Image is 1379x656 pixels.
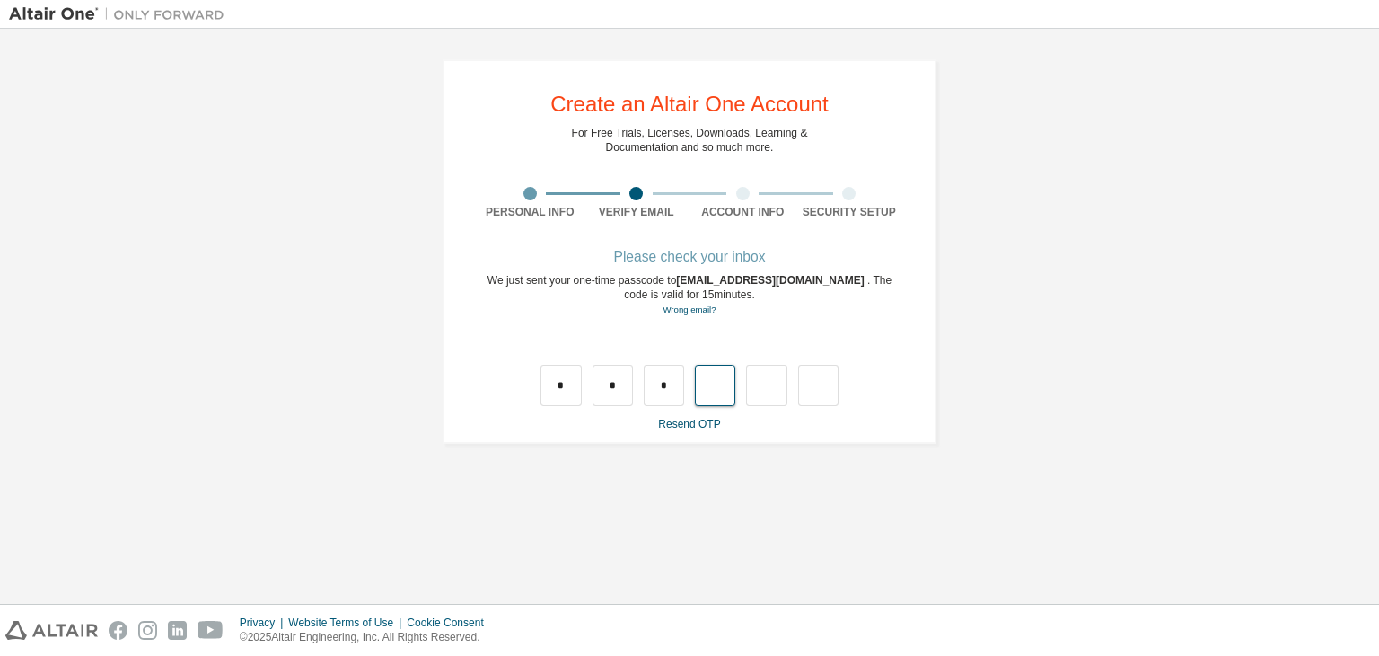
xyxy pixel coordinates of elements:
div: Website Terms of Use [288,616,407,630]
span: [EMAIL_ADDRESS][DOMAIN_NAME] [676,274,867,287]
img: facebook.svg [109,621,127,640]
div: For Free Trials, Licenses, Downloads, Learning & Documentation and so much more. [572,126,808,155]
div: Account Info [689,205,796,219]
div: Personal Info [477,205,584,219]
a: Resend OTP [658,418,720,430]
div: Create an Altair One Account [550,93,829,115]
div: Please check your inbox [477,252,902,262]
div: Security Setup [796,205,903,219]
div: We just sent your one-time passcode to . The code is valid for 15 minutes. [477,273,902,317]
div: Privacy [240,616,288,630]
img: instagram.svg [138,621,157,640]
div: Cookie Consent [407,616,494,630]
img: Altair One [9,5,233,23]
img: altair_logo.svg [5,621,98,640]
a: Go back to the registration form [663,305,716,315]
img: linkedin.svg [168,621,187,640]
div: Verify Email [584,205,690,219]
p: © 2025 Altair Engineering, Inc. All Rights Reserved. [240,630,495,645]
img: youtube.svg [198,621,224,640]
